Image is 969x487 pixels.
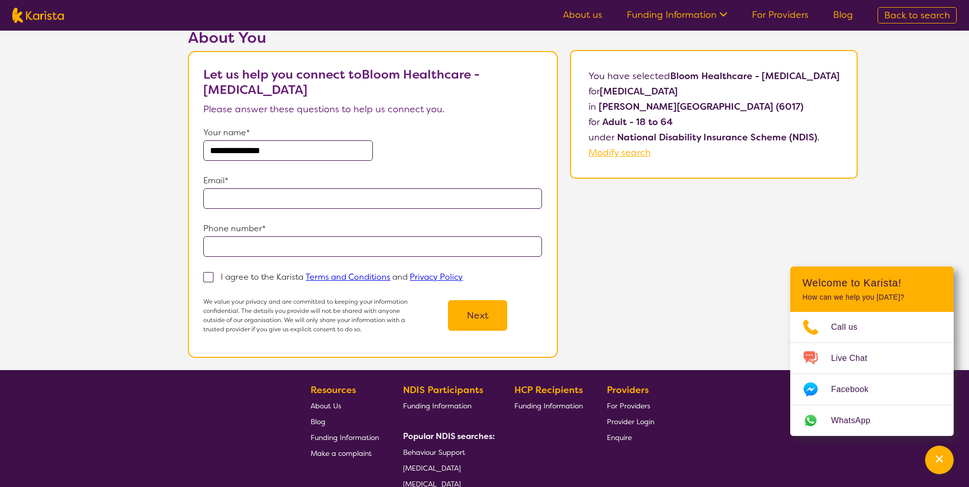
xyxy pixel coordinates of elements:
b: Resources [311,384,356,396]
b: [MEDICAL_DATA] [600,85,678,98]
a: [MEDICAL_DATA] [403,460,491,476]
a: Funding Information [627,9,727,21]
span: Call us [831,320,870,335]
a: For Providers [752,9,809,21]
a: Funding Information [311,429,379,445]
a: Blog [833,9,853,21]
span: Funding Information [311,433,379,442]
p: in [588,99,840,114]
b: Adult - 18 to 64 [602,116,673,128]
span: Blog [311,417,325,426]
span: Funding Information [403,401,471,410]
div: Channel Menu [790,266,954,436]
span: Provider Login [607,417,654,426]
b: Let us help you connect to Bloom Healthcare - [MEDICAL_DATA] [203,66,480,98]
b: HCP Recipients [514,384,583,396]
p: Email* [203,173,541,188]
span: Funding Information [514,401,583,410]
img: Karista logo [12,8,64,23]
a: Provider Login [607,413,654,429]
p: How can we help you [DATE]? [802,293,941,302]
p: for [588,84,840,99]
a: About us [563,9,602,21]
span: WhatsApp [831,413,883,428]
span: Behaviour Support [403,448,465,457]
p: Phone number* [203,221,541,236]
b: Popular NDIS searches: [403,431,495,442]
p: Your name* [203,125,541,140]
span: For Providers [607,401,650,410]
span: [MEDICAL_DATA] [403,464,461,473]
p: under . [588,130,840,145]
a: Blog [311,413,379,429]
p: You have selected [588,68,840,160]
span: Make a complaint [311,449,372,458]
span: Live Chat [831,351,880,366]
span: About Us [311,401,341,410]
button: Channel Menu [925,446,954,474]
h2: Welcome to Karista! [802,277,941,289]
span: Back to search [884,9,950,21]
p: Please answer these questions to help us connect you. [203,102,541,117]
p: We value your privacy and are committed to keeping your information confidential. The details you... [203,297,413,334]
a: Terms and Conditions [305,272,390,282]
ul: Choose channel [790,312,954,436]
a: Web link opens in a new tab. [790,405,954,436]
a: Privacy Policy [410,272,463,282]
a: Enquire [607,429,654,445]
b: Providers [607,384,649,396]
a: Make a complaint [311,445,379,461]
a: Behaviour Support [403,444,491,460]
h2: About You [188,29,558,47]
a: Funding Information [403,398,491,413]
a: For Providers [607,398,654,413]
button: Next [448,300,507,331]
b: [PERSON_NAME][GEOGRAPHIC_DATA] (6017) [599,101,803,113]
b: Bloom Healthcare - [MEDICAL_DATA] [670,70,840,82]
p: for [588,114,840,130]
b: National Disability Insurance Scheme (NDIS) [617,131,817,143]
span: Enquire [607,433,632,442]
a: Back to search [878,7,957,23]
span: Facebook [831,382,881,397]
a: Funding Information [514,398,583,413]
p: I agree to the Karista and [221,272,463,282]
a: About Us [311,398,379,413]
b: NDIS Participants [403,384,483,396]
a: Modify search [588,147,651,159]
